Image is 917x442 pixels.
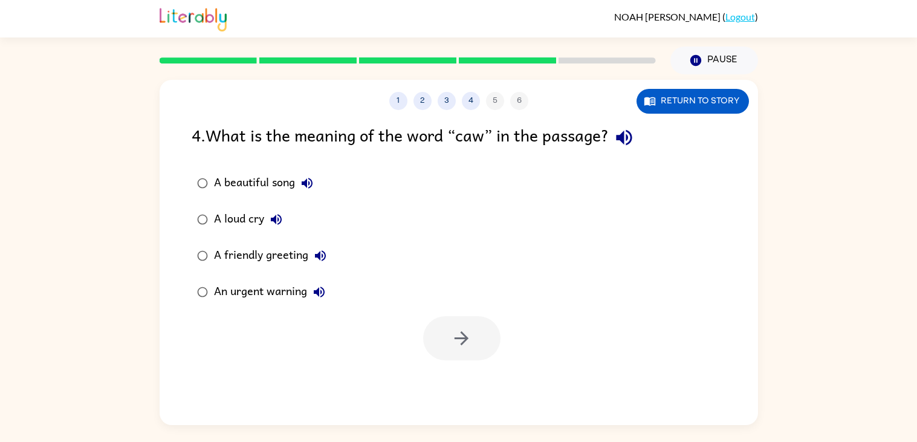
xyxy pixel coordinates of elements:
[438,92,456,110] button: 3
[308,244,332,268] button: A friendly greeting
[637,89,749,114] button: Return to story
[614,11,722,22] span: NOAH [PERSON_NAME]
[389,92,407,110] button: 1
[725,11,755,22] a: Logout
[614,11,758,22] div: ( )
[214,280,331,304] div: An urgent warning
[307,280,331,304] button: An urgent warning
[295,171,319,195] button: A beautiful song
[264,207,288,232] button: A loud cry
[160,5,227,31] img: Literably
[214,207,288,232] div: A loud cry
[192,122,726,153] div: 4 . What is the meaning of the word “caw” in the passage?
[413,92,432,110] button: 2
[670,47,758,74] button: Pause
[462,92,480,110] button: 4
[214,244,332,268] div: A friendly greeting
[214,171,319,195] div: A beautiful song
